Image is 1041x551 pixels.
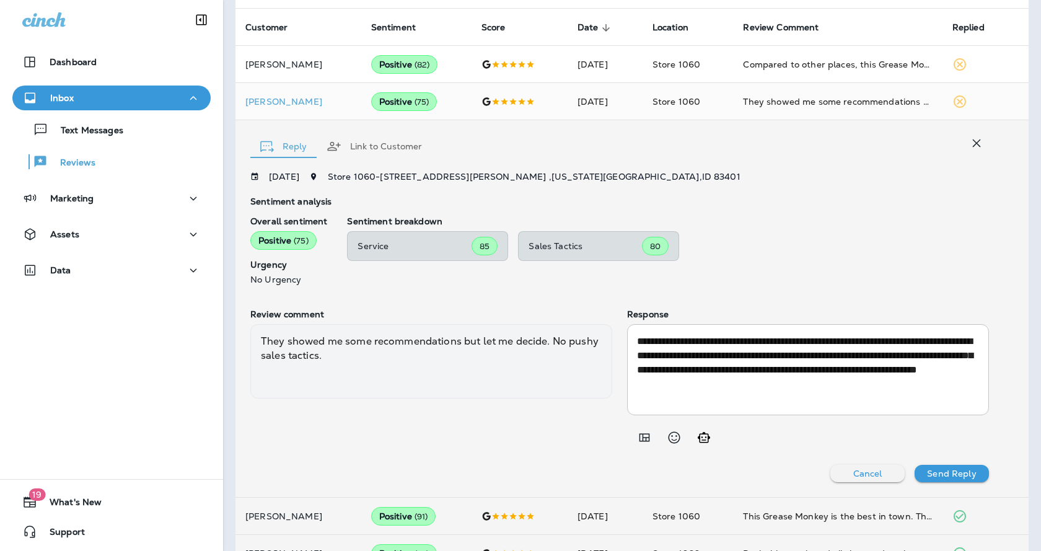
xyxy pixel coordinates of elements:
p: Assets [50,229,79,239]
span: Store 1060 [652,96,700,107]
button: Assets [12,222,211,247]
span: ( 82 ) [415,60,430,70]
p: [PERSON_NAME] [245,511,351,521]
span: Date [578,22,615,33]
span: Sentiment [371,22,416,33]
p: [DATE] [269,172,299,182]
td: [DATE] [568,83,643,120]
button: Support [12,519,211,544]
div: Positive [371,507,436,526]
button: Data [12,258,211,283]
button: Dashboard [12,50,211,74]
span: Replied [952,22,1001,33]
span: Store 1060 - [STREET_ADDRESS][PERSON_NAME] , [US_STATE][GEOGRAPHIC_DATA] , ID 83401 [328,171,740,182]
p: Reviews [48,157,95,169]
div: Positive [371,55,438,74]
span: Customer [245,22,304,33]
p: Marketing [50,193,94,203]
div: They showed me some recommendations but let me decide. No pushy sales tactics. [743,95,932,108]
button: Cancel [830,465,905,482]
p: [PERSON_NAME] [245,97,351,107]
span: Store 1060 [652,59,700,70]
div: Click to view Customer Drawer [245,97,351,107]
p: Inbox [50,93,74,103]
p: Urgency [250,260,327,270]
div: Compared to other places, this Grease Monkey feels so much more professional. Joseph handled my c... [743,58,932,71]
button: Reply [250,124,317,169]
p: Text Messages [48,125,123,137]
button: 19What's New [12,490,211,514]
p: Dashboard [50,57,97,67]
p: Sentiment analysis [250,196,989,206]
button: Reviews [12,149,211,175]
span: Store 1060 [652,511,700,522]
span: Support [37,527,85,542]
p: Response [627,309,989,319]
p: Sales Tactics [529,241,642,251]
span: ( 75 ) [294,236,309,246]
button: Select an emoji [662,425,687,450]
p: Sentiment breakdown [347,216,989,226]
span: Replied [952,22,985,33]
span: ( 75 ) [415,97,429,107]
p: Service [358,241,472,251]
div: They showed me some recommendations but let me decide. No pushy sales tactics. [250,324,612,399]
div: Positive [371,92,437,111]
button: Generate AI response [692,425,716,450]
p: Data [50,265,71,275]
p: Cancel [853,469,882,478]
span: Score [481,22,522,33]
button: Marketing [12,186,211,211]
span: 85 [480,241,490,252]
button: Text Messages [12,117,211,143]
span: 19 [29,488,45,501]
p: Send Reply [927,469,976,478]
div: Positive [250,231,317,250]
span: Sentiment [371,22,432,33]
span: Review Comment [743,22,835,33]
button: Add in a premade template [632,425,657,450]
span: What's New [37,497,102,512]
td: [DATE] [568,498,643,535]
span: Location [652,22,705,33]
span: 80 [650,241,661,252]
span: Score [481,22,506,33]
button: Send Reply [915,465,989,482]
span: Location [652,22,688,33]
p: Overall sentiment [250,216,327,226]
span: Review Comment [743,22,819,33]
p: [PERSON_NAME] [245,60,351,69]
p: No Urgency [250,275,327,284]
button: Collapse Sidebar [184,7,219,32]
button: Link to Customer [317,124,432,169]
span: Date [578,22,599,33]
div: This Grease Monkey is the best in town. The staff gets you in and out so quickly without cutting ... [743,510,932,522]
button: Inbox [12,86,211,110]
span: Customer [245,22,288,33]
p: Review comment [250,309,612,319]
span: ( 91 ) [415,511,428,522]
td: [DATE] [568,46,643,83]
